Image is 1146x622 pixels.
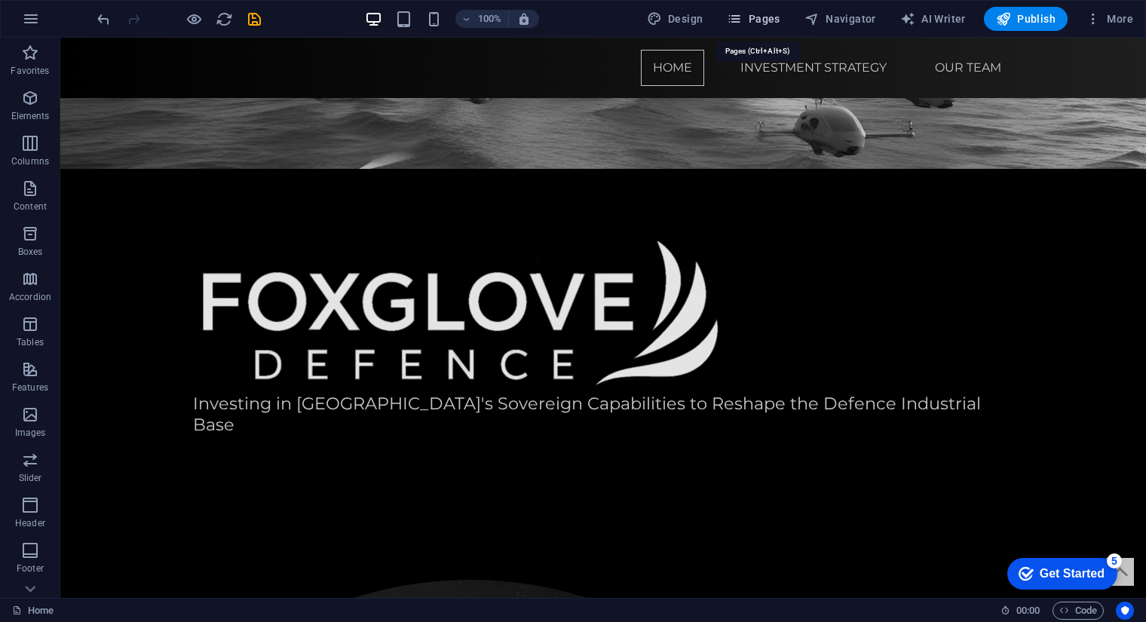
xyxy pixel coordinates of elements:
[216,11,233,28] i: Reload page
[11,65,49,77] p: Favorites
[1086,11,1133,26] span: More
[17,562,44,575] p: Footer
[517,12,531,26] i: On resize automatically adjust zoom level to fit chosen device.
[17,336,44,348] p: Tables
[245,10,263,28] button: save
[246,11,263,28] i: Save (Ctrl+S)
[14,201,47,213] p: Content
[984,7,1068,31] button: Publish
[215,10,233,28] button: reload
[1059,602,1097,620] span: Code
[11,110,50,122] p: Elements
[185,10,203,28] button: Click here to leave preview mode and continue editing
[19,472,42,484] p: Slider
[478,10,502,28] h6: 100%
[647,11,703,26] span: Design
[94,10,112,28] button: undo
[1053,602,1104,620] button: Code
[1016,602,1040,620] span: 00 00
[641,7,709,31] button: Design
[112,3,127,18] div: 5
[894,7,972,31] button: AI Writer
[1027,605,1029,616] span: :
[721,7,786,31] button: Pages
[12,602,54,620] a: Click to cancel selection. Double-click to open Pages
[18,246,43,258] p: Boxes
[1000,602,1040,620] h6: Session time
[455,10,509,28] button: 100%
[44,17,109,30] div: Get Started
[804,11,876,26] span: Navigator
[15,427,46,439] p: Images
[95,11,112,28] i: Undo: Edit headline (Ctrl+Z)
[9,291,51,303] p: Accordion
[11,155,49,167] p: Columns
[12,8,122,39] div: Get Started 5 items remaining, 0% complete
[1116,602,1134,620] button: Usercentrics
[15,517,45,529] p: Header
[12,381,48,394] p: Features
[900,11,966,26] span: AI Writer
[996,11,1056,26] span: Publish
[798,7,882,31] button: Navigator
[1080,7,1139,31] button: More
[727,11,780,26] span: Pages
